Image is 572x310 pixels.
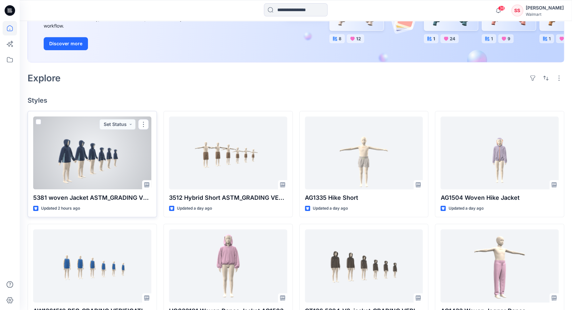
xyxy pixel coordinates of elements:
[305,229,423,302] a: OT126 5384_V2_jacket_GRADING VERIFICATION2
[511,5,523,16] div: SS
[169,229,287,302] a: HQ022181 Woven Dance Jacket AG1503
[440,193,559,202] p: AG1504 Woven Hike Jacket
[440,116,559,189] a: AG1504 Woven Hike Jacket
[44,37,88,50] button: Discover more
[448,205,483,212] p: Updated a day ago
[526,12,564,17] div: Walmart
[313,205,348,212] p: Updated a day ago
[305,193,423,202] p: AG1335 Hike Short
[305,116,423,189] a: AG1335 Hike Short
[41,205,80,212] p: Updated 2 hours ago
[440,229,559,302] a: AG1433 Woven Jogger Dance
[169,193,287,202] p: 3512 Hybrid Short ASTM_GRADING VERIFICATION
[498,6,505,11] span: 38
[33,116,151,189] a: 5381 woven Jacket ASTM_GRADING VERIFICATION
[33,193,151,202] p: 5381 woven Jacket ASTM_GRADING VERIFICATION
[177,205,212,212] p: Updated a day ago
[33,229,151,302] a: AW1261518 REG_GRADING VERIFICATION1
[28,96,564,104] h4: Styles
[28,73,61,83] h2: Explore
[44,37,191,50] a: Discover more
[526,4,564,12] div: [PERSON_NAME]
[169,116,287,189] a: 3512 Hybrid Short ASTM_GRADING VERIFICATION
